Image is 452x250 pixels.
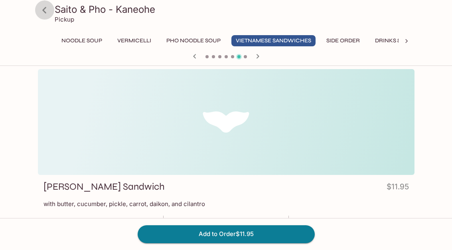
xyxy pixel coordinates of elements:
button: Vietnamese Sandwiches [231,35,316,46]
div: Pate Sandwich [38,69,414,175]
button: Noodle Soup [57,35,107,46]
p: with butter, cucumber, pickle, carrot, daikon, and cilantro [43,200,409,208]
button: Pho Noodle Soup [162,35,225,46]
p: Pickup [55,16,74,23]
h3: [PERSON_NAME] Sandwich [43,181,165,193]
button: Drinks & Desserts [371,35,434,46]
h4: $11.95 [387,181,409,196]
button: Side Order [322,35,364,46]
button: Add to Order$11.95 [138,225,315,243]
h3: Saito & Pho - Kaneohe [55,3,411,16]
button: Vermicelli [113,35,156,46]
